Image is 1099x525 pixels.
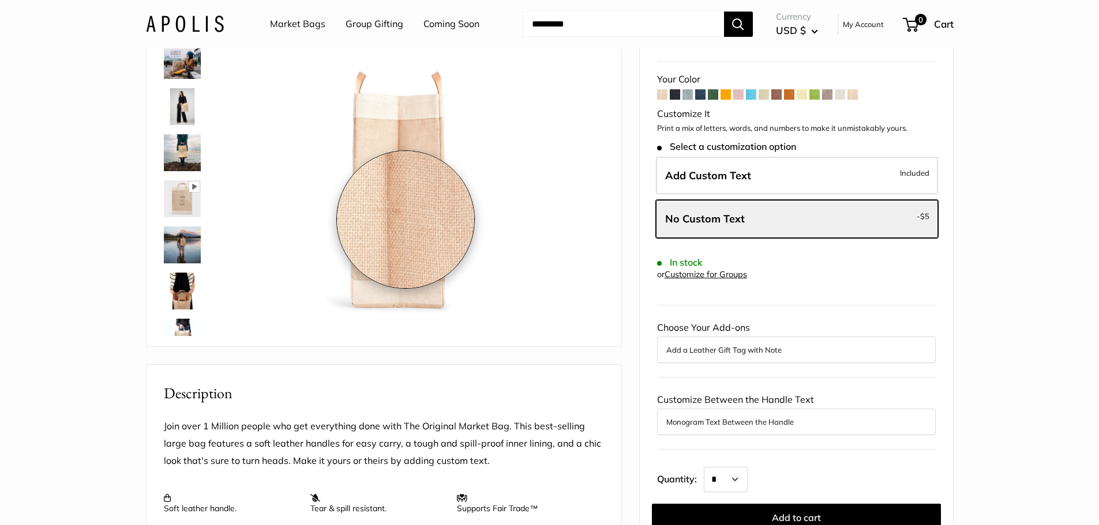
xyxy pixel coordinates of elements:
[665,169,751,182] span: Add Custom Text
[724,12,753,37] button: Search
[162,40,203,81] a: Market Bag in Natural
[934,18,954,30] span: Cart
[164,42,201,79] img: Market Bag in Natural
[776,24,806,36] span: USD $
[776,9,818,25] span: Currency
[164,319,201,356] img: description_Take it anywhere with easy-grip handles.
[657,257,703,268] span: In stock
[164,226,201,263] img: Market Bag in Natural
[900,166,929,180] span: Included
[657,319,936,363] div: Choose Your Add-ons
[162,224,203,266] a: Market Bag in Natural
[164,134,201,171] img: Market Bag in Natural
[776,21,818,40] button: USD $
[657,123,936,134] p: Print a mix of letters, words, and numbers to make it unmistakably yours.
[665,269,747,280] a: Customize for Groups
[310,493,445,513] p: Tear & spill resistant.
[164,382,604,405] h2: Description
[164,418,604,470] p: Join over 1 Million people who get everything done with The Original Market Bag. This best-sellin...
[656,200,938,238] label: Leave Blank
[657,267,747,282] div: or
[656,157,938,195] label: Add Custom Text
[162,86,203,127] a: Market Bag in Natural
[920,211,929,221] span: $5
[164,273,201,309] img: Market Bag in Natural
[162,178,203,220] a: Market Bag in Natural
[657,463,704,492] label: Quantity:
[657,391,936,435] div: Customize Between the Handle Text
[164,88,201,125] img: Market Bag in Natural
[423,16,479,33] a: Coming Soon
[146,16,224,32] img: Apolis
[523,12,724,37] input: Search...
[666,343,927,357] button: Add a Leather Gift Tag with Note
[657,71,936,88] div: Your Color
[164,493,299,513] p: Soft leather handle.
[843,17,884,31] a: My Account
[914,14,926,25] span: 0
[904,15,954,33] a: 0 Cart
[346,16,403,33] a: Group Gifting
[657,141,796,152] span: Select a customization option
[164,180,201,217] img: Market Bag in Natural
[666,415,927,429] button: Monogram Text Between the Handle
[457,493,592,513] p: Supports Fair Trade™
[162,316,203,358] a: description_Take it anywhere with easy-grip handles.
[270,16,325,33] a: Market Bags
[162,270,203,312] a: Market Bag in Natural
[917,209,929,223] span: -
[657,105,936,123] div: Customize It
[162,132,203,173] a: Market Bag in Natural
[665,212,745,225] span: No Custom Text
